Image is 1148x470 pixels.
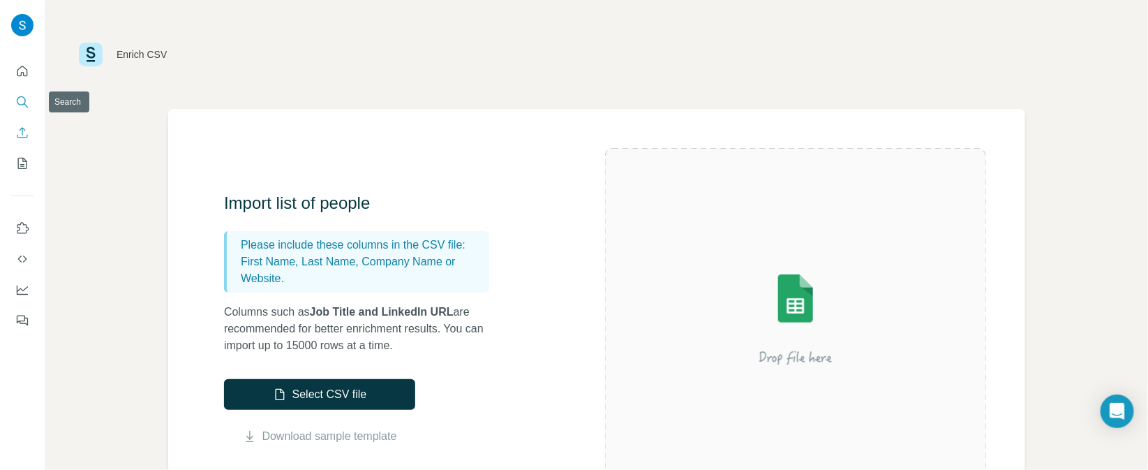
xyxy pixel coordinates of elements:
img: Surfe Illustration - Drop file here or select below [670,235,921,402]
img: Avatar [11,14,33,36]
div: Open Intercom Messenger [1101,395,1134,428]
button: Use Surfe API [11,247,33,272]
span: Job Title and LinkedIn URL [310,306,454,318]
button: My lists [11,151,33,176]
button: Quick start [11,59,33,84]
h3: Import list of people [224,192,503,214]
button: Use Surfe on LinkedIn [11,216,33,241]
p: Please include these columns in the CSV file: [241,237,484,254]
p: Columns such as are recommended for better enrichment results. You can import up to 15000 rows at... [224,304,503,354]
button: Download sample template [224,428,415,445]
button: Select CSV file [224,379,415,410]
a: Download sample template [262,428,397,445]
p: First Name, Last Name, Company Name or Website. [241,254,484,287]
div: Enrich CSV [117,47,167,61]
button: Search [11,89,33,115]
button: Enrich CSV [11,120,33,145]
button: Feedback [11,308,33,333]
button: Dashboard [11,277,33,302]
img: Surfe Logo [79,43,103,66]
